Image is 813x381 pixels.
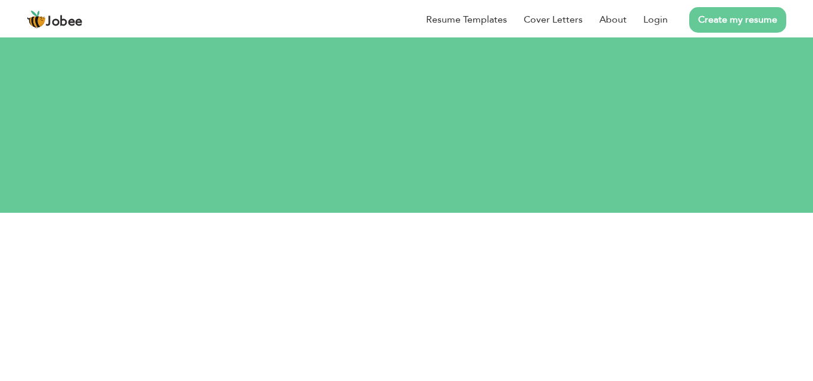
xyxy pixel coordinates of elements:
[46,15,83,29] span: Jobee
[599,12,627,27] a: About
[27,10,46,29] img: jobee.io
[426,12,507,27] a: Resume Templates
[643,12,668,27] a: Login
[524,12,583,27] a: Cover Letters
[27,10,83,29] a: Jobee
[689,7,786,33] a: Create my resume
